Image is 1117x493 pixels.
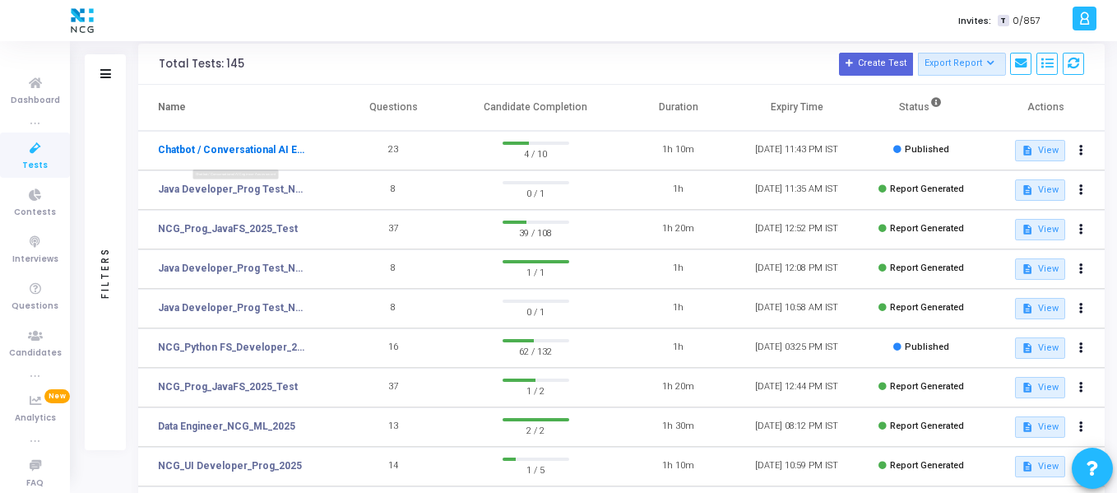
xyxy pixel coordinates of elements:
a: NCG_Prog_JavaFS_2025_Test [158,379,298,394]
mat-icon: description [1022,421,1033,433]
a: Java Developer_Prog Test_NCG [158,300,309,315]
span: Report Generated [890,184,964,194]
span: Report Generated [890,223,964,234]
td: [DATE] 12:52 PM IST [738,210,856,249]
td: [DATE] 11:43 PM IST [738,131,856,170]
td: 1h 20m [619,368,738,407]
button: Create Test [839,53,913,76]
mat-icon: description [1022,303,1033,314]
button: View [1015,179,1065,201]
td: 1h 10m [619,131,738,170]
div: Total Tests: 145 [159,58,244,71]
td: 8 [334,170,452,210]
span: 39 / 108 [503,224,569,240]
span: Dashboard [11,94,60,108]
span: Report Generated [890,421,964,431]
span: Tests [22,159,48,173]
span: 1 / 1 [503,263,569,280]
a: NCG_UI Developer_Prog_2025 [158,458,302,473]
mat-icon: description [1022,461,1033,472]
div: Filters [98,182,113,363]
span: 62 / 132 [503,342,569,359]
button: View [1015,140,1065,161]
mat-icon: description [1022,382,1033,393]
td: [DATE] 11:35 AM IST [738,170,856,210]
label: Invites: [958,14,991,28]
a: Chatbot / Conversational AI Engineer Assessment [158,142,309,157]
span: Report Generated [890,460,964,471]
a: Data Engineer_NCG_ML_2025 [158,419,295,434]
td: [DATE] 10:59 PM IST [738,447,856,486]
td: [DATE] 12:08 PM IST [738,249,856,289]
th: Duration [619,85,738,131]
a: NCG_Python FS_Developer_2025 [158,340,309,355]
button: View [1015,219,1065,240]
span: 0/857 [1013,14,1041,28]
button: View [1015,377,1065,398]
td: 1h 10m [619,447,738,486]
td: [DATE] 10:58 AM IST [738,289,856,328]
td: [DATE] 08:12 PM IST [738,407,856,447]
td: [DATE] 03:25 PM IST [738,328,856,368]
td: 37 [334,368,452,407]
button: Export Report [918,53,1006,76]
mat-icon: description [1022,184,1033,196]
mat-icon: description [1022,224,1033,235]
td: 14 [334,447,452,486]
td: 8 [334,289,452,328]
td: 13 [334,407,452,447]
span: 0 / 1 [503,303,569,319]
button: View [1015,337,1065,359]
mat-icon: description [1022,342,1033,354]
div: Chatbot / Conversational AI Engineer Assessment [137,170,334,192]
th: Status [856,85,986,131]
span: Report Generated [890,381,964,392]
td: 1h [619,289,738,328]
td: 1h [619,328,738,368]
span: Published [905,342,949,352]
td: 1h [619,249,738,289]
span: Candidates [9,346,62,360]
span: 1 / 2 [503,382,569,398]
span: 0 / 1 [503,184,569,201]
td: 1h [619,170,738,210]
a: Java Developer_Prog Test_NCG [158,261,309,276]
span: T [998,15,1008,27]
span: New [44,389,70,403]
img: logo [67,4,98,37]
span: Questions [12,300,58,314]
mat-icon: description [1022,145,1033,156]
td: [DATE] 12:44 PM IST [738,368,856,407]
th: Name [138,85,334,131]
span: Analytics [15,412,56,426]
button: View [1015,456,1065,477]
span: 2 / 2 [503,421,569,438]
td: 23 [334,131,452,170]
span: Contests [14,206,56,220]
th: Expiry Time [738,85,856,131]
span: 4 / 10 [503,145,569,161]
td: 16 [334,328,452,368]
button: View [1015,416,1065,438]
td: 8 [334,249,452,289]
span: Report Generated [890,263,964,273]
span: Report Generated [890,302,964,313]
th: Candidate Completion [452,85,619,131]
td: 37 [334,210,452,249]
button: View [1015,258,1065,280]
td: 1h 30m [619,407,738,447]
span: Interviews [12,253,58,267]
a: NCG_Prog_JavaFS_2025_Test [158,221,298,236]
button: View [1015,298,1065,319]
mat-icon: description [1022,263,1033,275]
span: FAQ [26,477,44,491]
th: Actions [986,85,1105,131]
td: 1h 20m [619,210,738,249]
span: Published [905,144,949,155]
th: Questions [334,85,452,131]
span: 1 / 5 [503,461,569,477]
